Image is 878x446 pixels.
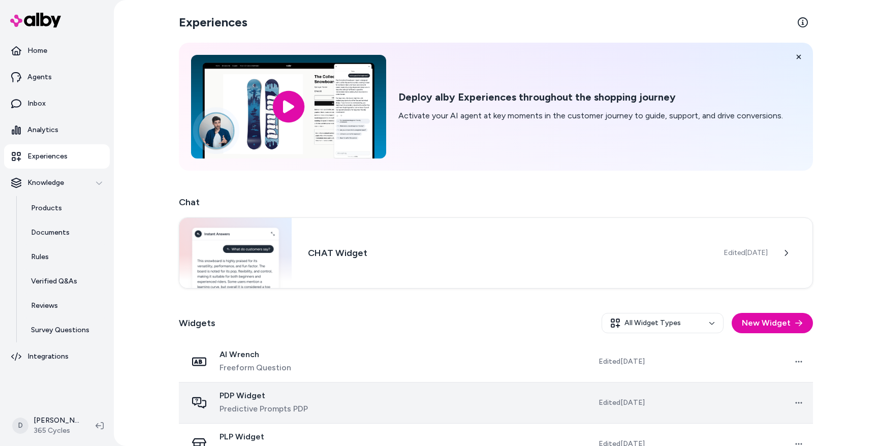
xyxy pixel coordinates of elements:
[219,403,308,415] span: Predictive Prompts PDP
[602,313,724,333] button: All Widget Types
[31,301,58,311] p: Reviews
[21,245,110,269] a: Rules
[27,99,46,109] p: Inbox
[179,218,292,288] img: Chat widget
[4,118,110,142] a: Analytics
[4,144,110,169] a: Experiences
[4,91,110,116] a: Inbox
[31,325,89,335] p: Survey Questions
[179,316,215,330] h2: Widgets
[21,269,110,294] a: Verified Q&As
[10,13,61,27] img: alby Logo
[31,203,62,213] p: Products
[21,294,110,318] a: Reviews
[34,426,79,436] span: 365 Cycles
[31,228,70,238] p: Documents
[4,65,110,89] a: Agents
[31,276,77,286] p: Verified Q&As
[398,110,783,122] p: Activate your AI agent at key moments in the customer journey to guide, support, and drive conver...
[4,171,110,195] button: Knowledge
[27,125,58,135] p: Analytics
[219,349,291,360] span: AI Wrench
[219,432,306,442] span: PLP Widget
[179,195,813,209] h2: Chat
[4,344,110,369] a: Integrations
[27,151,68,162] p: Experiences
[31,252,49,262] p: Rules
[21,196,110,220] a: Products
[398,91,783,104] h2: Deploy alby Experiences throughout the shopping journey
[219,391,308,401] span: PDP Widget
[12,418,28,434] span: D
[724,248,768,258] span: Edited [DATE]
[219,362,291,374] span: Freeform Question
[27,46,47,56] p: Home
[6,409,87,442] button: D[PERSON_NAME]365 Cycles
[179,14,247,30] h2: Experiences
[732,313,813,333] button: New Widget
[27,72,52,82] p: Agents
[599,398,645,408] span: Edited [DATE]
[27,352,69,362] p: Integrations
[4,39,110,63] a: Home
[21,318,110,342] a: Survey Questions
[34,416,79,426] p: [PERSON_NAME]
[27,178,64,188] p: Knowledge
[599,357,645,367] span: Edited [DATE]
[21,220,110,245] a: Documents
[179,217,813,289] a: Chat widgetCHAT WidgetEdited[DATE]
[308,246,708,260] h3: CHAT Widget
